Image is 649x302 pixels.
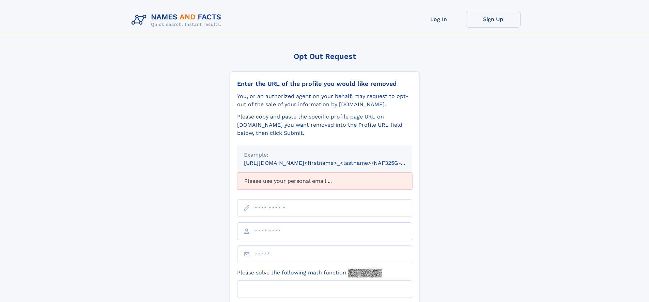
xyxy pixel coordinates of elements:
div: Example: [244,151,405,159]
div: Please use your personal email ... [237,173,412,190]
img: Logo Names and Facts [129,11,227,29]
a: Log In [412,11,466,28]
div: You, or an authorized agent on your behalf, may request to opt-out of the sale of your informatio... [237,92,412,109]
small: [URL][DOMAIN_NAME]<firstname>_<lastname>/NAF325G-xxxxxxxx [244,160,425,166]
label: Please solve the following math function: [237,269,382,277]
a: Sign Up [466,11,521,28]
div: Please copy and paste the specific profile page URL on [DOMAIN_NAME] you want removed into the Pr... [237,113,412,137]
div: Opt Out Request [230,52,419,61]
div: Enter the URL of the profile you would like removed [237,80,412,88]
